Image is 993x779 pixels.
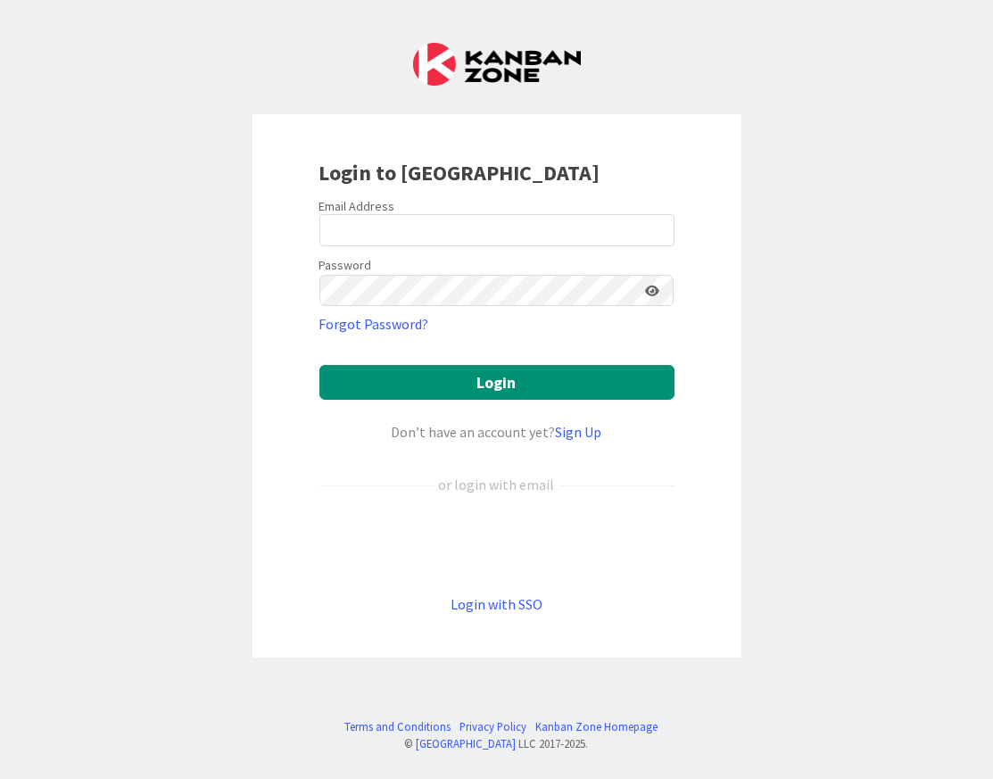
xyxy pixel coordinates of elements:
iframe: Kirjaudu Google-tilillä -painike [310,525,683,564]
div: Don’t have an account yet? [319,421,674,443]
a: Terms and Conditions [344,718,451,735]
label: Email Address [319,198,395,214]
div: Kirjaudu Google-tilillä. Avautuu uudelle välilehdelle [319,525,674,564]
div: or login with email [434,474,559,495]
button: Login [319,365,674,400]
a: [GEOGRAPHIC_DATA] [417,736,517,750]
label: Password [319,256,372,275]
img: Kanban Zone [413,43,581,86]
a: Login with SSO [451,595,542,613]
a: Sign Up [556,423,602,441]
a: Kanban Zone Homepage [535,718,658,735]
a: Forgot Password? [319,313,429,335]
div: © LLC 2017- 2025 . [335,735,658,752]
b: Login to [GEOGRAPHIC_DATA] [319,159,600,186]
a: Privacy Policy [459,718,526,735]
